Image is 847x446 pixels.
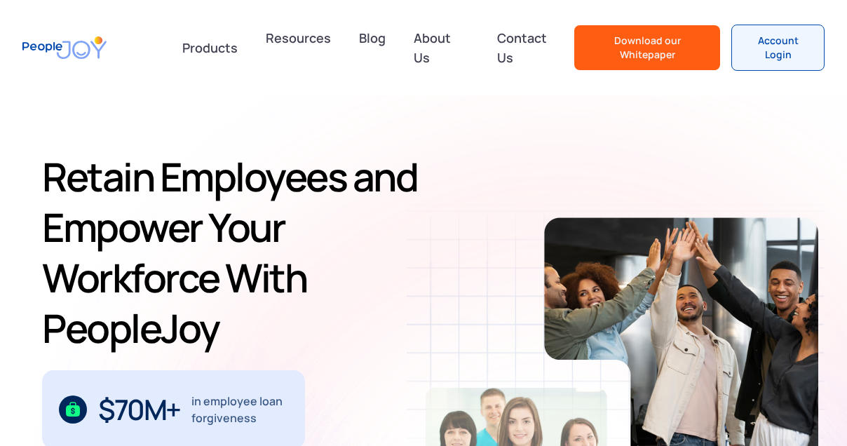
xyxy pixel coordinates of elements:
div: in employee loan forgiveness [191,393,289,426]
a: Blog [351,22,394,73]
a: Account Login [731,25,825,71]
div: Account Login [743,34,813,62]
div: $70M+ [98,398,180,421]
a: Resources [257,22,339,73]
a: home [22,27,107,67]
div: Products [174,34,246,62]
a: About Us [405,22,477,73]
a: Download our Whitepaper [574,25,721,70]
h1: Retain Employees and Empower Your Workforce With PeopleJoy [42,151,425,353]
a: Contact Us [489,22,574,73]
div: Download our Whitepaper [585,34,710,62]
